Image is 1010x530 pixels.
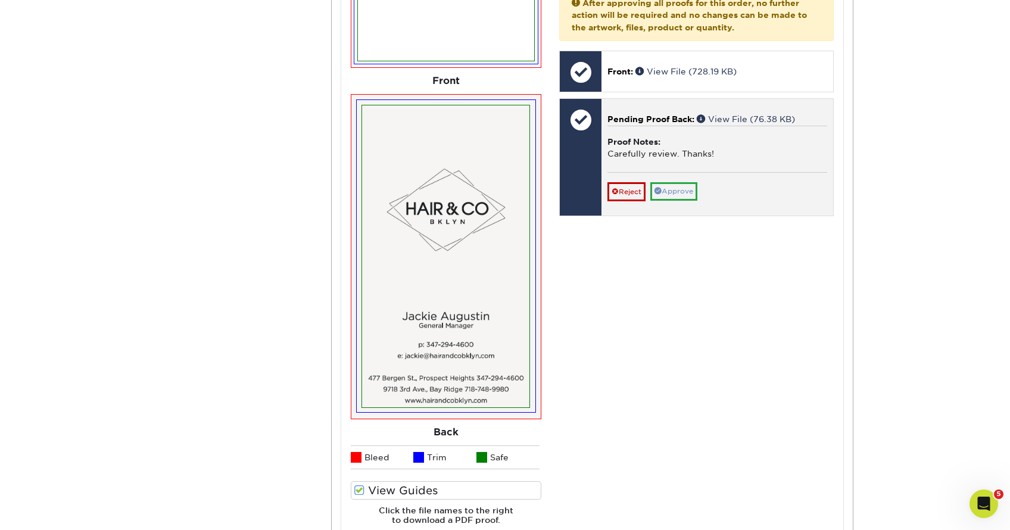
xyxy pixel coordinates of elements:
li: Trim [413,445,476,469]
strong: Proof Notes: [607,137,660,146]
iframe: Google Customer Reviews [3,494,101,526]
a: Approve [650,182,697,201]
a: Reject [607,182,646,201]
iframe: Intercom live chat [970,490,998,518]
span: Front: [607,67,633,76]
label: View Guides [351,481,542,500]
div: Front [351,68,542,94]
span: Pending Proof Back: [607,114,694,124]
li: Safe [476,445,540,469]
li: Bleed [351,445,414,469]
div: Back [351,419,542,445]
span: 5 [994,490,1003,499]
a: View File (76.38 KB) [697,114,795,124]
div: Carefully review. Thanks! [607,126,827,172]
a: View File (728.19 KB) [635,67,737,76]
